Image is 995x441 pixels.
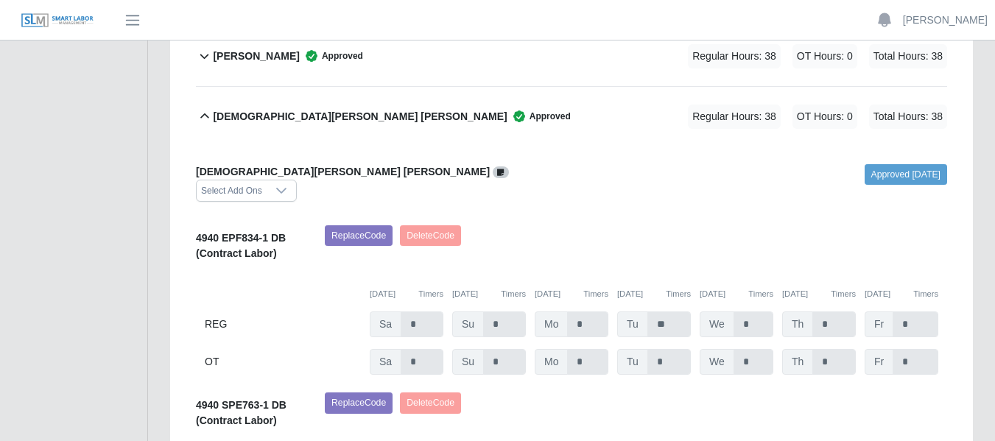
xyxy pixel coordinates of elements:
button: ReplaceCode [325,225,393,246]
span: Th [782,311,813,337]
button: DeleteCode [400,392,461,413]
span: Tu [617,311,648,337]
span: Mo [535,311,568,337]
button: Timers [666,288,691,300]
span: Total Hours: 38 [869,105,947,129]
button: Timers [831,288,856,300]
span: Tu [617,349,648,375]
span: Su [452,311,484,337]
a: View/Edit Notes [493,166,509,177]
b: [PERSON_NAME] [213,49,299,64]
b: [DEMOGRAPHIC_DATA][PERSON_NAME] [PERSON_NAME] [213,109,507,124]
div: [DATE] [700,288,773,300]
div: [DATE] [370,288,443,300]
span: We [700,349,734,375]
div: REG [205,311,361,337]
button: Timers [418,288,443,300]
span: Regular Hours: 38 [688,105,781,129]
span: Su [452,349,484,375]
button: [DEMOGRAPHIC_DATA][PERSON_NAME] [PERSON_NAME] Approved Regular Hours: 38 OT Hours: 0 Total Hours: 38 [196,87,947,147]
img: SLM Logo [21,13,94,29]
span: Fr [865,311,893,337]
button: Timers [913,288,938,300]
span: We [700,311,734,337]
div: [DATE] [617,288,691,300]
span: Sa [370,349,401,375]
span: Sa [370,311,401,337]
button: Timers [501,288,526,300]
button: DeleteCode [400,225,461,246]
div: Select Add Ons [197,180,267,201]
b: [DEMOGRAPHIC_DATA][PERSON_NAME] [PERSON_NAME] [196,166,490,177]
b: 4940 SPE763-1 DB (Contract Labor) [196,399,286,426]
span: Approved [300,49,363,63]
div: [DATE] [782,288,856,300]
div: [DATE] [452,288,526,300]
button: Timers [583,288,608,300]
span: Total Hours: 38 [869,44,947,68]
a: Approved [DATE] [865,164,947,185]
a: [PERSON_NAME] [903,13,988,28]
div: OT [205,349,361,375]
span: OT Hours: 0 [792,105,857,129]
span: Mo [535,349,568,375]
span: OT Hours: 0 [792,44,857,68]
span: Approved [507,109,571,124]
button: ReplaceCode [325,392,393,413]
span: Regular Hours: 38 [688,44,781,68]
span: Th [782,349,813,375]
div: [DATE] [865,288,938,300]
button: [PERSON_NAME] Approved Regular Hours: 38 OT Hours: 0 Total Hours: 38 [196,27,947,86]
span: Fr [865,349,893,375]
div: [DATE] [535,288,608,300]
b: 4940 EPF834-1 DB (Contract Labor) [196,232,286,259]
button: Timers [748,288,773,300]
